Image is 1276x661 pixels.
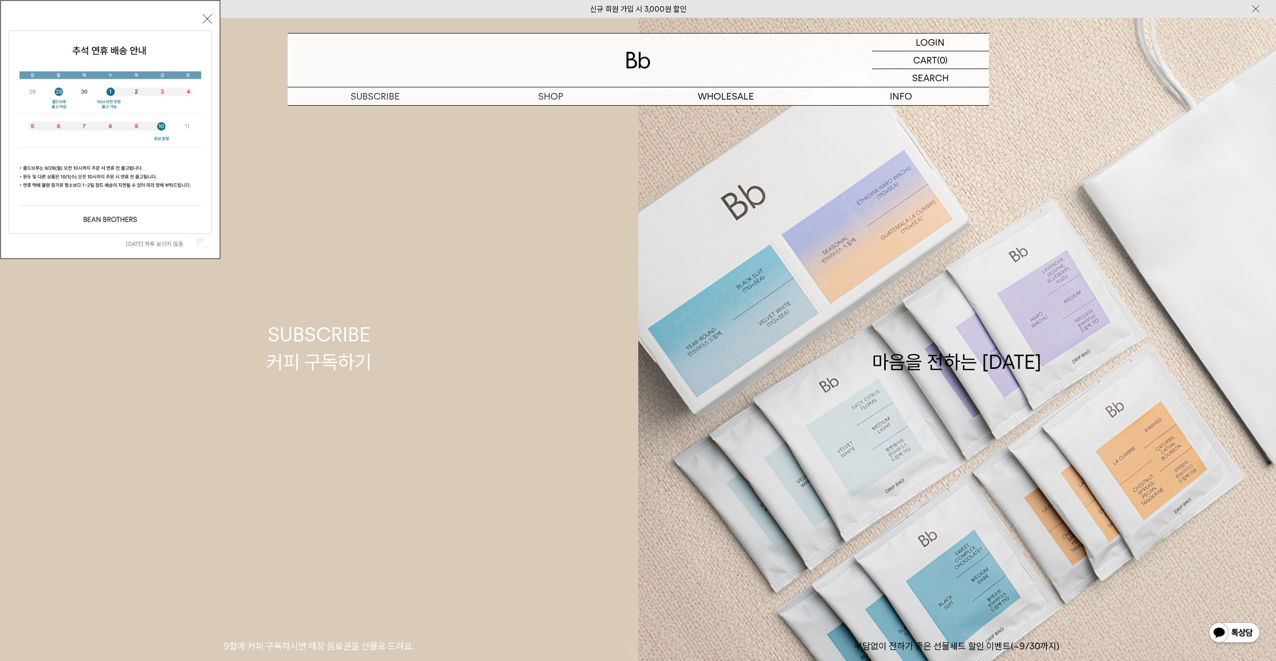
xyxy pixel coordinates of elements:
p: LOGIN [916,34,945,51]
a: LOGIN [872,34,989,51]
a: CART (0) [872,51,989,69]
p: WHOLESALE [638,87,814,105]
img: 5e4d662c6b1424087153c0055ceb1a13_140731.jpg [9,31,211,233]
p: SEARCH [912,69,949,87]
a: 신규 회원 가입 시 3,000원 할인 [590,5,687,14]
label: [DATE] 하루 보이지 않음 [126,240,195,247]
p: (0) [937,51,948,69]
button: 닫기 [203,14,212,23]
img: 카카오톡 채널 1:1 채팅 버튼 [1208,621,1261,646]
img: 로고 [626,52,650,69]
a: SHOP [463,87,638,105]
a: SUBSCRIBE [288,87,463,105]
div: SUBSCRIBE 커피 구독하기 [266,321,371,375]
p: INFO [814,87,989,105]
div: 마음을 전하는 [DATE] [872,321,1042,375]
p: CART [913,51,937,69]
